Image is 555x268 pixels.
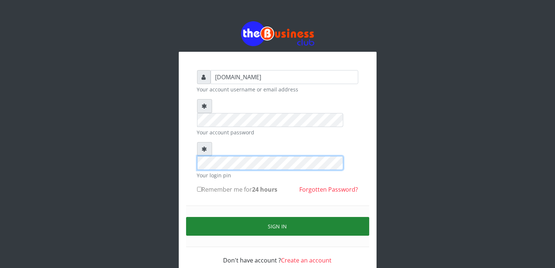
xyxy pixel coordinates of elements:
small: Your account username or email address [197,86,358,93]
b: 24 hours [252,185,278,193]
input: Username or email address [211,70,358,84]
small: Your login pin [197,171,358,179]
button: Sign in [186,217,369,236]
div: Don't have account ? [197,247,358,265]
input: Remember me for24 hours [197,187,202,192]
a: Forgotten Password? [300,185,358,193]
small: Your account password [197,128,358,136]
label: Remember me for [197,185,278,194]
a: Create an account [281,256,332,264]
